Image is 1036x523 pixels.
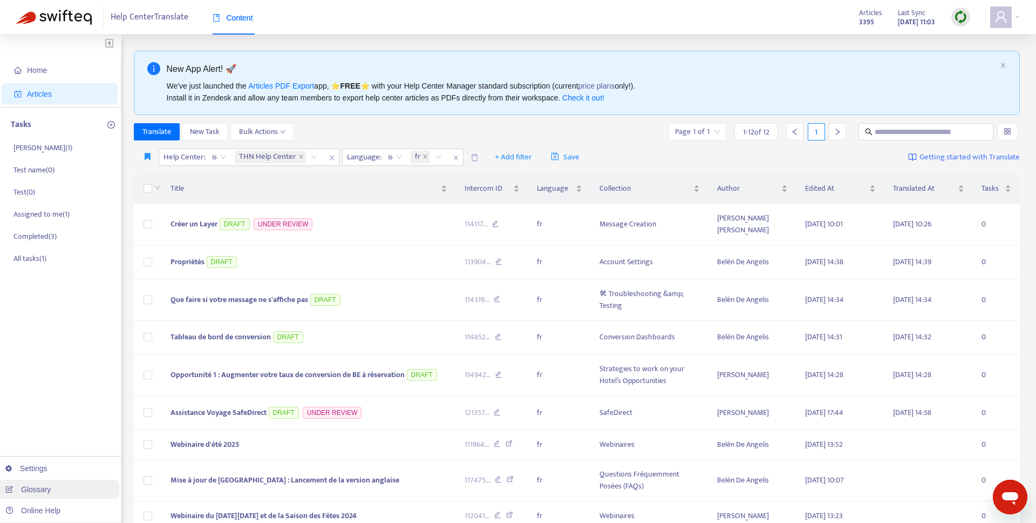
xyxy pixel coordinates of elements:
[993,480,1027,514] iframe: Button to launch messaging window
[254,218,312,230] span: UNDER REVIEW
[235,151,306,164] span: THN Help Center
[465,256,491,268] span: 113904 ...
[162,174,456,204] th: Title
[528,396,590,430] td: fr
[171,474,399,486] span: Mise à jour de [GEOGRAPHIC_DATA] : Lancement de la version anglaise
[213,14,220,22] span: book
[171,218,217,230] span: Créer un Layer
[834,128,841,136] span: right
[465,218,488,230] span: 114117 ...
[537,183,573,195] span: Language
[465,183,512,195] span: Intercom ID
[591,321,708,355] td: Conversion Dashboards
[181,123,228,140] button: New Task
[449,151,463,164] span: close
[14,90,22,98] span: account-book
[411,151,430,164] span: fr
[528,204,590,245] td: fr
[919,151,1020,164] span: Getting started with Translate
[805,256,843,268] span: [DATE] 14:38
[796,174,884,204] th: Edited At
[708,279,796,321] td: Belén De Angelis
[171,438,239,451] span: Webinaire d'été 2025
[708,204,796,245] td: [PERSON_NAME] [PERSON_NAME]
[708,321,796,355] td: Belén De Angelis
[212,149,227,165] span: is
[805,406,843,419] span: [DATE] 17:44
[528,245,590,279] td: fr
[708,245,796,279] td: Belén De Angelis
[805,474,844,486] span: [DATE] 10:07
[528,174,590,204] th: Language
[111,7,188,28] span: Help Center Translate
[465,474,490,486] span: 117475 ...
[407,369,437,381] span: DRAFT
[591,430,708,460] td: Webinaires
[893,256,931,268] span: [DATE] 14:39
[908,149,1020,166] a: Getting started with Translate
[13,231,57,242] p: Completed ( 3 )
[708,460,796,501] td: Belén De Angelis
[280,129,285,135] span: down
[167,80,996,104] div: We've just launched the app, ⭐ ⭐️ with your Help Center Manager standard subscription (current on...
[213,14,253,22] span: Content
[973,279,1020,321] td: 0
[471,153,479,162] span: delete
[805,293,844,306] span: [DATE] 14:34
[465,510,490,522] span: 112041 ...
[805,218,843,230] span: [DATE] 10:01
[708,396,796,430] td: [PERSON_NAME]
[543,149,588,166] button: saveSave
[898,7,925,19] span: Last Sync
[898,16,935,28] strong: [DATE] 11:03
[551,152,559,160] span: save
[487,149,540,166] button: + Add filter
[5,464,47,473] a: Settings
[893,331,931,343] span: [DATE] 14:32
[591,245,708,279] td: Account Settings
[13,164,54,176] p: Test name ( 0 )
[551,151,580,164] span: Save
[528,430,590,460] td: fr
[14,66,22,74] span: home
[171,331,271,343] span: Tableau de bord de conversion
[859,7,882,19] span: Articles
[171,406,267,419] span: Assistance Voyage SafeDirect
[1000,62,1006,69] button: close
[973,245,1020,279] td: 0
[465,331,490,343] span: 114852 ...
[884,174,972,204] th: Translated At
[973,321,1020,355] td: 0
[142,126,171,138] span: Translate
[954,10,967,24] img: sync.dc5367851b00ba804db3.png
[239,126,285,138] span: Bulk Actions
[973,430,1020,460] td: 0
[465,294,489,306] span: 114319 ...
[298,154,304,160] span: close
[805,183,867,195] span: Edited At
[147,62,160,75] span: info-circle
[159,149,207,165] span: Help Center :
[325,151,339,164] span: close
[107,121,115,129] span: plus-circle
[13,142,72,153] p: [PERSON_NAME] ( 1 )
[791,128,799,136] span: left
[27,90,52,98] span: Articles
[805,438,843,451] span: [DATE] 13:52
[528,354,590,396] td: fr
[5,506,60,515] a: Online Help
[805,509,843,522] span: [DATE] 13:23
[528,460,590,501] td: fr
[134,123,180,140] button: Translate
[154,184,161,191] span: down
[908,153,917,162] img: image-link
[190,126,220,138] span: New Task
[591,174,708,204] th: Collection
[273,331,303,343] span: DRAFT
[578,82,615,90] a: price plans
[591,204,708,245] td: Message Creation
[591,460,708,501] td: Questions Fréquemment Posées (FAQs)
[13,209,70,220] p: Assigned to me ( 1 )
[171,509,357,522] span: Webinaire du [DATE][DATE] et de la Saison des Fêtes 2024
[528,279,590,321] td: fr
